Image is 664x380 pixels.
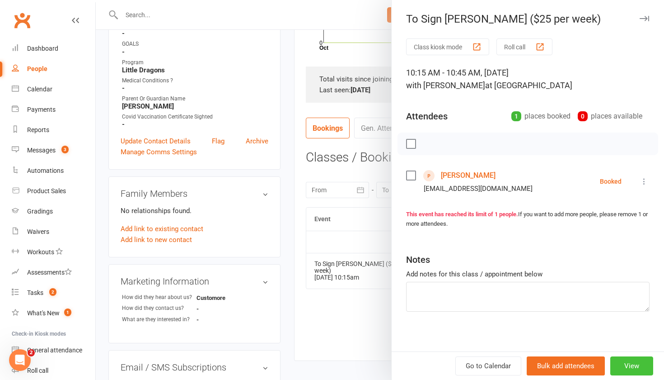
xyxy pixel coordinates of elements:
[12,100,95,120] a: Payments
[12,201,95,222] a: Gradings
[12,303,95,323] a: What's New1
[27,367,48,374] div: Roll call
[28,349,35,356] span: 2
[49,288,56,296] span: 2
[27,85,52,93] div: Calendar
[12,161,95,181] a: Automations
[392,13,664,25] div: To Sign [PERSON_NAME] ($25 per week)
[12,340,95,361] a: General attendance kiosk mode
[27,208,53,215] div: Gradings
[61,146,69,153] span: 3
[424,183,533,195] div: [EMAIL_ADDRESS][DOMAIN_NAME]
[27,269,72,276] div: Assessments
[12,283,95,303] a: Tasks 2
[27,45,58,52] div: Dashboard
[455,356,521,375] a: Go to Calendar
[511,110,570,123] div: places booked
[406,253,430,266] div: Notes
[406,110,448,123] div: Attendees
[27,126,49,133] div: Reports
[11,9,33,32] a: Clubworx
[406,210,650,229] div: If you want to add more people, please remove 1 or more attendees.
[27,309,60,317] div: What's New
[27,106,56,113] div: Payments
[578,111,588,121] div: 0
[511,111,521,121] div: 1
[27,248,54,256] div: Workouts
[27,289,43,296] div: Tasks
[12,79,95,100] a: Calendar
[12,222,95,242] a: Waivers
[9,349,31,371] iframe: Intercom live chat
[12,120,95,140] a: Reports
[12,262,95,283] a: Assessments
[27,228,49,235] div: Waivers
[64,309,71,316] span: 1
[27,347,82,354] div: General attendance
[496,38,552,55] button: Roll call
[485,81,572,90] span: at [GEOGRAPHIC_DATA]
[578,110,642,123] div: places available
[27,147,56,154] div: Messages
[27,187,66,195] div: Product Sales
[527,356,605,375] button: Bulk add attendees
[600,178,622,185] div: Booked
[12,140,95,161] a: Messages 3
[12,181,95,201] a: Product Sales
[27,65,47,72] div: People
[27,167,64,174] div: Automations
[12,59,95,79] a: People
[610,356,653,375] button: View
[406,38,489,55] button: Class kiosk mode
[406,269,650,280] div: Add notes for this class / appointment below
[406,81,485,90] span: with [PERSON_NAME]
[406,66,650,92] div: 10:15 AM - 10:45 AM, [DATE]
[406,211,518,218] strong: This event has reached its limit of 1 people.
[12,242,95,262] a: Workouts
[12,38,95,59] a: Dashboard
[441,168,496,183] a: [PERSON_NAME]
